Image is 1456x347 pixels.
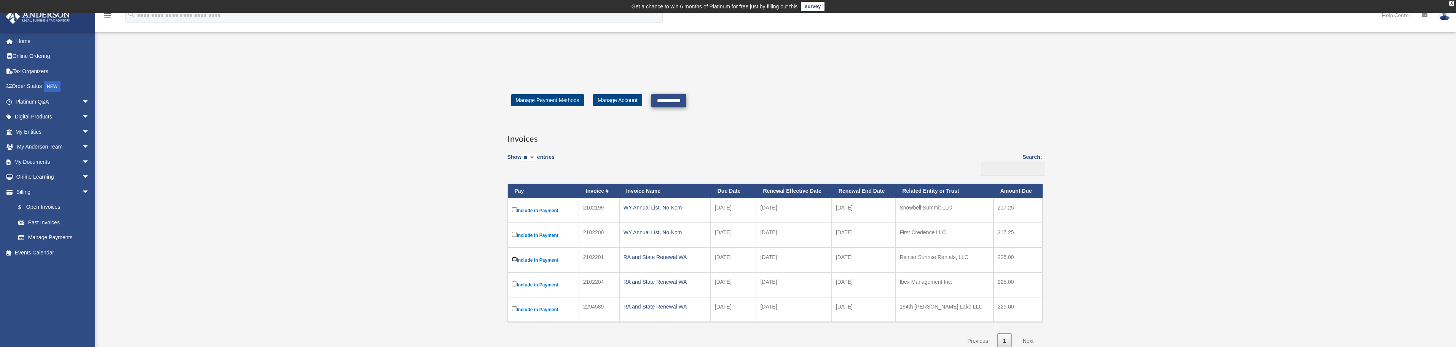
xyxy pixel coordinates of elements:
[44,81,61,92] div: NEW
[832,223,896,248] td: [DATE]
[512,255,575,265] label: Include in Payment
[711,248,756,272] td: [DATE]
[756,248,831,272] td: [DATE]
[5,170,101,185] a: Online Learningarrow_drop_down
[103,11,112,20] i: menu
[801,2,824,11] a: survey
[82,109,97,125] span: arrow_drop_down
[5,49,101,64] a: Online Ordering
[82,139,97,155] span: arrow_drop_down
[11,215,97,230] a: Past Invoices
[711,198,756,223] td: [DATE]
[994,248,1043,272] td: 225.00
[994,272,1043,297] td: 225.00
[624,252,706,262] div: RA and State Renewal WA
[3,9,72,24] img: Anderson Advisors Platinum Portal
[579,248,619,272] td: 2102201
[511,94,584,106] a: Manage Payment Methods
[711,223,756,248] td: [DATE]
[579,184,619,198] th: Invoice #: activate to sort column ascending
[832,297,896,322] td: [DATE]
[756,198,831,223] td: [DATE]
[711,272,756,297] td: [DATE]
[832,248,896,272] td: [DATE]
[895,184,993,198] th: Related Entity or Trust: activate to sort column ascending
[832,198,896,223] td: [DATE]
[979,152,1042,176] label: Search:
[579,223,619,248] td: 2102200
[756,223,831,248] td: [DATE]
[711,297,756,322] td: [DATE]
[512,232,517,237] input: Include in Payment
[82,170,97,185] span: arrow_drop_down
[82,154,97,170] span: arrow_drop_down
[994,198,1043,223] td: 217.25
[632,2,798,11] div: Get a chance to win 6 months of Platinum for free just by filling out this
[512,281,517,286] input: Include in Payment
[624,227,706,238] div: WY Annual List, No Nom
[82,124,97,140] span: arrow_drop_down
[895,223,993,248] td: First Credence LLC
[5,139,101,155] a: My Anderson Teamarrow_drop_down
[5,124,101,139] a: My Entitiesarrow_drop_down
[512,306,517,311] input: Include in Payment
[895,248,993,272] td: Rainier Sunrise Rentals, LLC
[5,245,101,260] a: Events Calendar
[512,207,517,212] input: Include in Payment
[832,272,896,297] td: [DATE]
[624,202,706,213] div: WY Annual List, No Nom
[103,13,112,20] a: menu
[82,94,97,110] span: arrow_drop_down
[579,198,619,223] td: 2102199
[512,280,575,289] label: Include in Payment
[832,184,896,198] th: Renewal End Date: activate to sort column ascending
[895,198,993,223] td: Snowbell Summit LLC
[5,109,101,125] a: Digital Productsarrow_drop_down
[5,94,101,109] a: Platinum Q&Aarrow_drop_down
[756,184,831,198] th: Renewal Effective Date: activate to sort column ascending
[756,297,831,322] td: [DATE]
[507,152,555,170] label: Show entries
[11,200,93,215] a: $Open Invoices
[994,184,1043,198] th: Amount Due: activate to sort column ascending
[521,154,537,162] select: Showentries
[994,223,1043,248] td: 217.25
[756,272,831,297] td: [DATE]
[5,64,101,79] a: Tax Organizers
[512,230,575,240] label: Include in Payment
[82,184,97,200] span: arrow_drop_down
[895,272,993,297] td: Ibex Management Inc.
[994,297,1043,322] td: 225.00
[593,94,642,106] a: Manage Account
[22,203,26,212] span: $
[1439,10,1450,21] img: User Pic
[1449,1,1454,6] div: close
[5,184,97,200] a: Billingarrow_drop_down
[981,162,1045,176] input: Search:
[508,184,579,198] th: Pay: activate to sort column descending
[5,154,101,170] a: My Documentsarrow_drop_down
[624,277,706,287] div: RA and State Renewal WA
[895,297,993,322] td: 194th [PERSON_NAME] Lake LLC
[579,272,619,297] td: 2102204
[512,257,517,262] input: Include in Payment
[507,126,1042,145] h3: Invoices
[11,230,97,245] a: Manage Payments
[5,34,101,49] a: Home
[127,10,136,19] i: search
[619,184,711,198] th: Invoice Name: activate to sort column ascending
[512,305,575,314] label: Include in Payment
[512,206,575,215] label: Include in Payment
[5,79,101,94] a: Order StatusNEW
[624,301,706,312] div: RA and State Renewal WA
[711,184,756,198] th: Due Date: activate to sort column ascending
[579,297,619,322] td: 2294589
